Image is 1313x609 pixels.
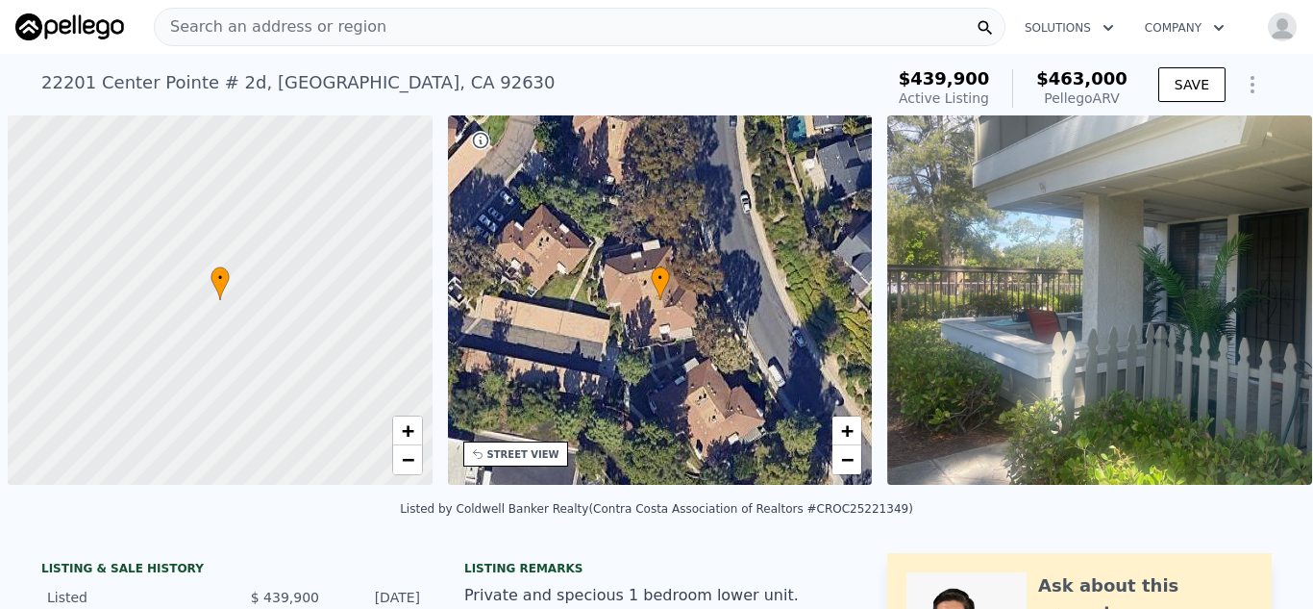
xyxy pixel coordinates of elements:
div: • [651,266,670,300]
div: Listing remarks [464,561,849,576]
button: Show Options [1233,65,1272,104]
span: • [211,269,230,287]
button: SAVE [1158,67,1226,102]
div: LISTING & SALE HISTORY [41,561,426,580]
a: Zoom out [832,445,861,474]
img: Sale: 169775976 Parcel: 61716816 [887,115,1312,485]
span: Active Listing [899,90,989,106]
span: − [401,447,413,471]
span: $ 439,900 [251,590,319,605]
a: Zoom out [393,445,422,474]
div: STREET VIEW [487,447,559,462]
button: Company [1129,11,1240,45]
button: Solutions [1009,11,1129,45]
div: Pellego ARV [1036,89,1127,108]
span: $439,900 [899,68,990,89]
div: 22201 Center Pointe # 2d , [GEOGRAPHIC_DATA] , CA 92630 [41,69,556,96]
div: [DATE] [334,588,420,607]
img: avatar [1267,12,1298,42]
div: • [211,266,230,300]
div: Listed [47,588,218,607]
span: Search an address or region [155,15,386,38]
div: Listed by Coldwell Banker Realty (Contra Costa Association of Realtors #CROC25221349) [400,502,913,516]
a: Zoom in [832,417,861,445]
img: Pellego [15,13,124,40]
span: • [651,269,670,287]
span: + [401,419,413,443]
span: $463,000 [1036,68,1127,89]
span: + [841,419,854,443]
a: Zoom in [393,417,422,445]
span: − [841,447,854,471]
